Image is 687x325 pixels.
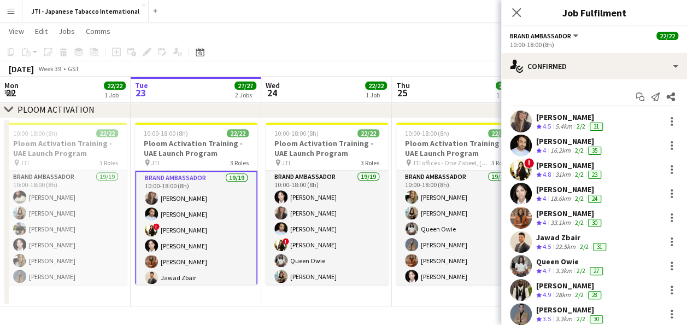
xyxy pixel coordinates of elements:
div: 5.4km [553,122,574,131]
span: 10:00-18:00 (8h) [144,129,188,137]
app-skills-label: 2/2 [575,194,584,202]
span: View [9,26,24,36]
span: ! [524,158,534,168]
span: 4.9 [543,291,551,299]
div: [PERSON_NAME] [536,281,603,291]
span: 22/22 [357,129,379,137]
div: Jawad Zbair [536,233,608,242]
div: Queen Owie [536,257,605,266]
div: 18.6km [548,194,573,204]
div: 1 Job [496,91,517,99]
div: 30 [590,315,603,323]
div: Confirmed [501,53,687,79]
app-job-card: 10:00-18:00 (8h)22/22Ploom Activation Training - UAE Launch Program JTI offices - One Zabeel, [GE... [396,123,519,285]
div: 16.2km [548,146,573,155]
span: 4 [543,218,546,227]
div: 1 Job [104,91,125,99]
span: Wed [266,80,280,90]
div: 31 [590,123,603,131]
app-skills-label: 2/2 [577,266,585,275]
span: 4 [543,194,546,202]
span: 4.7 [543,266,551,275]
app-job-card: 10:00-18:00 (8h)22/22Ploom Activation Training - UAE Launch Program JTI3 RolesBrand Ambassador19/... [266,123,388,285]
span: 4.5 [543,122,551,130]
app-skills-label: 2/2 [575,291,584,299]
div: 28 [588,291,601,299]
span: 22/22 [496,82,518,90]
span: 23 [133,86,148,99]
div: [DATE] [9,63,34,74]
span: 4 [543,146,546,154]
span: 22/22 [656,32,678,40]
a: Comms [81,24,115,38]
span: 22/22 [365,82,387,90]
span: ! [153,223,160,230]
div: 28km [553,291,573,300]
app-job-card: 10:00-18:00 (8h)22/22Ploom Activation Training - UAE Launch Program JTI3 RolesBrand Ambassador19/... [4,123,127,285]
div: [PERSON_NAME] [536,184,603,194]
span: 25 [395,86,410,99]
span: JTI offices - One Zabeel, [GEOGRAPHIC_DATA] [412,159,491,167]
span: Tue [135,80,148,90]
button: JTI - Japanese Tabacco International [22,1,149,22]
div: 22.5km [553,242,578,252]
span: ! [283,238,289,245]
span: 4.8 [543,170,551,178]
span: 22/22 [104,82,126,90]
div: 24 [588,195,601,203]
div: 23 [588,171,601,179]
div: 27 [590,267,603,275]
span: 4.5 [543,242,551,251]
span: 10:00-18:00 (8h) [274,129,319,137]
span: 3 Roles [491,159,510,167]
app-job-card: 10:00-18:00 (8h)22/22Ploom Activation Training - UAE Launch Program JTI3 RolesBrand Ambassador19/... [135,123,257,285]
div: 31km [553,170,573,179]
div: [PERSON_NAME] [536,136,603,146]
span: 3 Roles [99,159,118,167]
span: 22/22 [227,129,249,137]
h3: Ploom Activation Training - UAE Launch Program [266,138,388,158]
h3: Ploom Activation Training - UAE Launch Program [396,138,519,158]
span: 22/22 [96,129,118,137]
div: [PERSON_NAME] [536,305,605,315]
span: 3 Roles [361,159,379,167]
h3: Ploom Activation Training - UAE Launch Program [135,138,257,158]
span: Edit [35,26,48,36]
div: 33.1km [548,218,573,228]
div: [PERSON_NAME] [536,112,605,122]
a: Jobs [54,24,79,38]
span: 22/22 [488,129,510,137]
app-skills-label: 2/2 [575,218,584,227]
span: JTI [151,159,160,167]
span: JTI [281,159,290,167]
span: 27/27 [234,82,256,90]
span: Brand Ambassador [510,32,571,40]
span: 24 [264,86,280,99]
div: 3.3km [553,266,574,276]
div: PLOOM ACTIVATION [17,104,95,115]
span: 3.5 [543,315,551,323]
a: Edit [31,24,52,38]
div: [PERSON_NAME] [536,208,603,218]
div: 2 Jobs [235,91,256,99]
div: 3.3km [553,315,574,324]
span: 3 Roles [230,159,249,167]
div: 10:00-18:00 (8h) [510,40,678,49]
span: Jobs [58,26,75,36]
app-skills-label: 2/2 [575,170,584,178]
app-skills-label: 2/2 [575,146,584,154]
span: Comms [86,26,110,36]
button: Brand Ambassador [510,32,580,40]
h3: Ploom Activation Training - UAE Launch Program [4,138,127,158]
h3: Job Fulfilment [501,5,687,20]
div: [PERSON_NAME] [536,160,603,170]
app-skills-label: 2/2 [580,242,589,251]
span: 10:00-18:00 (8h) [13,129,57,137]
span: Mon [4,80,19,90]
app-skills-label: 2/2 [577,122,585,130]
div: 1 Job [366,91,386,99]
